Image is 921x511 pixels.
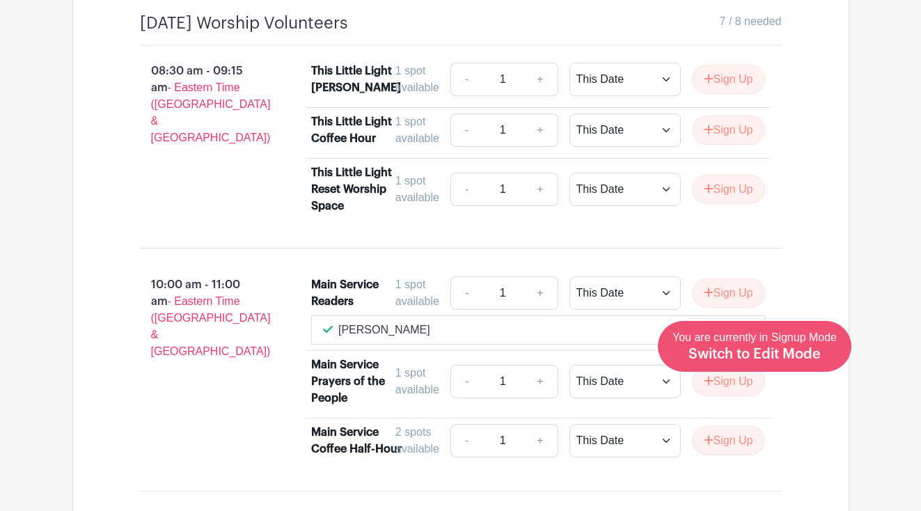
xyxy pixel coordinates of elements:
div: 1 spot available [395,173,439,206]
span: - Eastern Time ([GEOGRAPHIC_DATA] & [GEOGRAPHIC_DATA]) [151,81,271,143]
a: + [523,365,558,398]
p: 10:00 am - 11:00 am [118,271,290,365]
button: Sign Up [692,426,765,455]
div: This Little Light Coffee Hour [311,113,408,147]
div: 1 spot available [395,365,439,398]
a: - [450,173,482,206]
a: - [450,276,482,310]
a: - [450,113,482,147]
button: Sign Up [692,175,765,204]
p: [PERSON_NAME] [338,322,430,338]
a: - [450,424,482,457]
span: 7 / 8 needed [720,13,782,30]
h4: [DATE] Worship Volunteers [140,13,348,33]
a: - [450,365,482,398]
div: Main Service Prayers of the People [311,356,408,407]
a: - [450,63,482,96]
span: Switch to Edit Mode [688,347,821,361]
a: + [523,173,558,206]
button: Sign Up [692,278,765,308]
span: You are currently in Signup Mode [672,331,837,361]
div: 1 spot available [395,113,439,147]
p: 08:30 am - 09:15 am [118,57,290,152]
div: Main Service Coffee Half-Hour [311,424,408,457]
div: Main Service Readers [311,276,408,310]
div: 1 spot available [395,63,439,96]
div: 2 spots available [395,424,439,457]
a: You are currently in Signup Mode Switch to Edit Mode [658,321,851,372]
span: - Eastern Time ([GEOGRAPHIC_DATA] & [GEOGRAPHIC_DATA]) [151,295,271,357]
a: + [523,113,558,147]
div: This Little Light [PERSON_NAME] [311,63,408,96]
button: Sign Up [692,116,765,145]
button: Sign Up [692,65,765,94]
a: + [523,63,558,96]
div: 1 spot available [395,276,439,310]
div: This Little Light Reset Worship Space [311,164,408,214]
button: Sign Up [692,367,765,396]
a: + [523,276,558,310]
a: + [523,424,558,457]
